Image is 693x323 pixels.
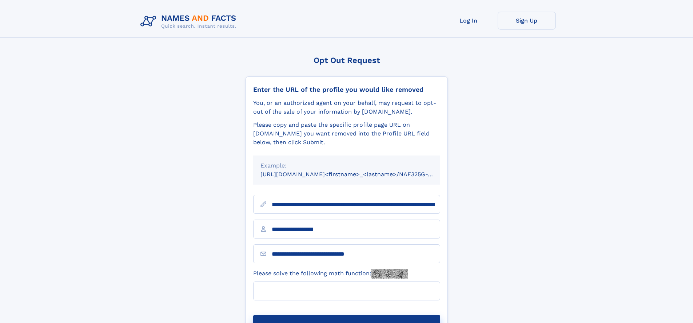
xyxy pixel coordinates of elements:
div: Enter the URL of the profile you would like removed [253,86,440,94]
div: Example: [260,161,433,170]
img: Logo Names and Facts [138,12,242,31]
div: You, or an authorized agent on your behalf, may request to opt-out of the sale of your informatio... [253,99,440,116]
div: Please copy and paste the specific profile page URL on [DOMAIN_NAME] you want removed into the Pr... [253,121,440,147]
a: Sign Up [498,12,556,29]
label: Please solve the following math function: [253,269,408,279]
a: Log In [439,12,498,29]
small: [URL][DOMAIN_NAME]<firstname>_<lastname>/NAF325G-xxxxxxxx [260,171,454,178]
div: Opt Out Request [246,56,448,65]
